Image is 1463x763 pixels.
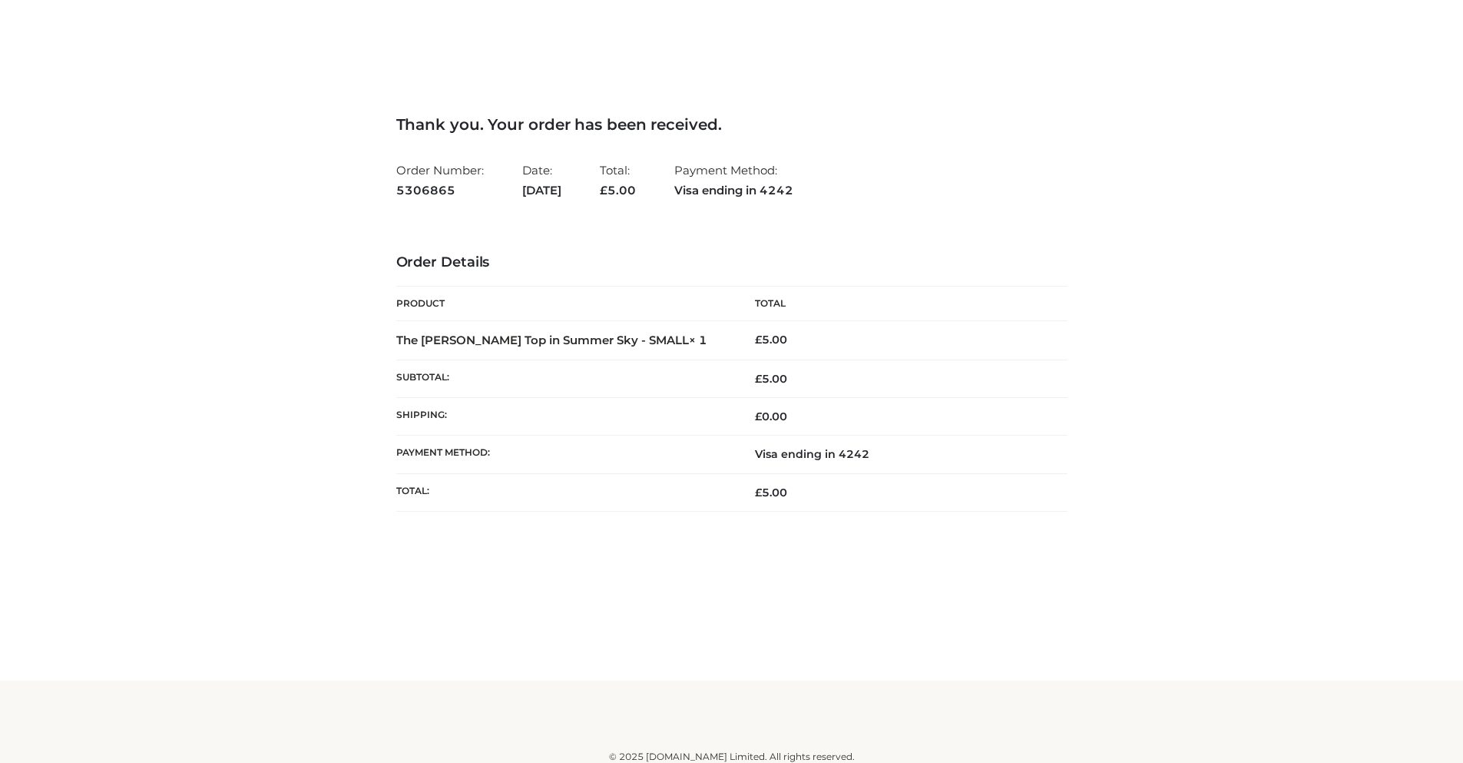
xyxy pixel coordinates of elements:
[689,333,707,347] strong: × 1
[522,157,561,204] li: Date:
[396,181,484,201] strong: 5306865
[732,436,1067,473] td: Visa ending in 4242
[755,410,787,423] bdi: 0.00
[396,436,732,473] th: Payment method:
[396,360,732,397] th: Subtotal:
[396,333,707,347] strong: The [PERSON_NAME] Top in Summer Sky - SMALL
[755,372,787,386] span: 5.00
[732,287,1067,321] th: Total
[755,410,762,423] span: £
[755,372,762,386] span: £
[396,115,1067,134] h3: Thank you. Your order has been received.
[396,473,732,511] th: Total:
[396,254,1067,271] h3: Order Details
[600,157,636,204] li: Total:
[600,183,607,197] span: £
[674,181,793,201] strong: Visa ending in 4242
[396,157,484,204] li: Order Number:
[600,183,636,197] span: 5.00
[522,181,561,201] strong: [DATE]
[755,333,787,347] bdi: 5.00
[755,333,762,347] span: £
[396,398,732,436] th: Shipping:
[396,287,732,321] th: Product
[755,486,762,499] span: £
[674,157,793,204] li: Payment Method:
[755,486,787,499] span: 5.00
